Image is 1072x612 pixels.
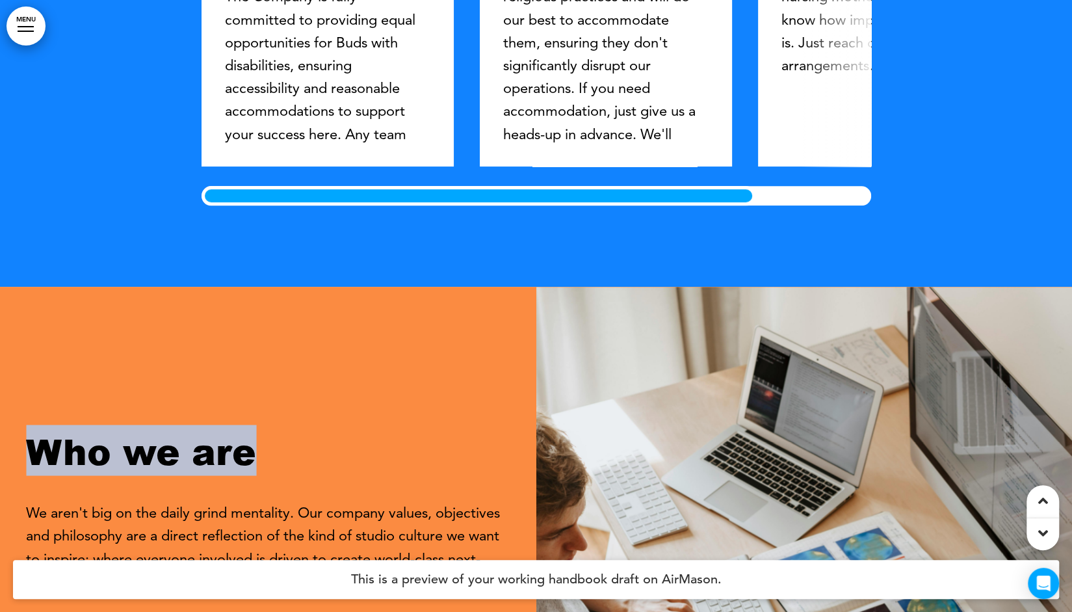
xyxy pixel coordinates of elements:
[26,501,510,593] p: We aren't big on the daily grind mentality. Our company values, objectives and philosophy are a d...
[1028,568,1059,599] div: Open Intercom Messenger
[7,7,46,46] a: MENU
[13,560,1059,599] h4: This is a preview of your working handbook draft on AirMason.
[26,433,510,469] h1: Who we are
